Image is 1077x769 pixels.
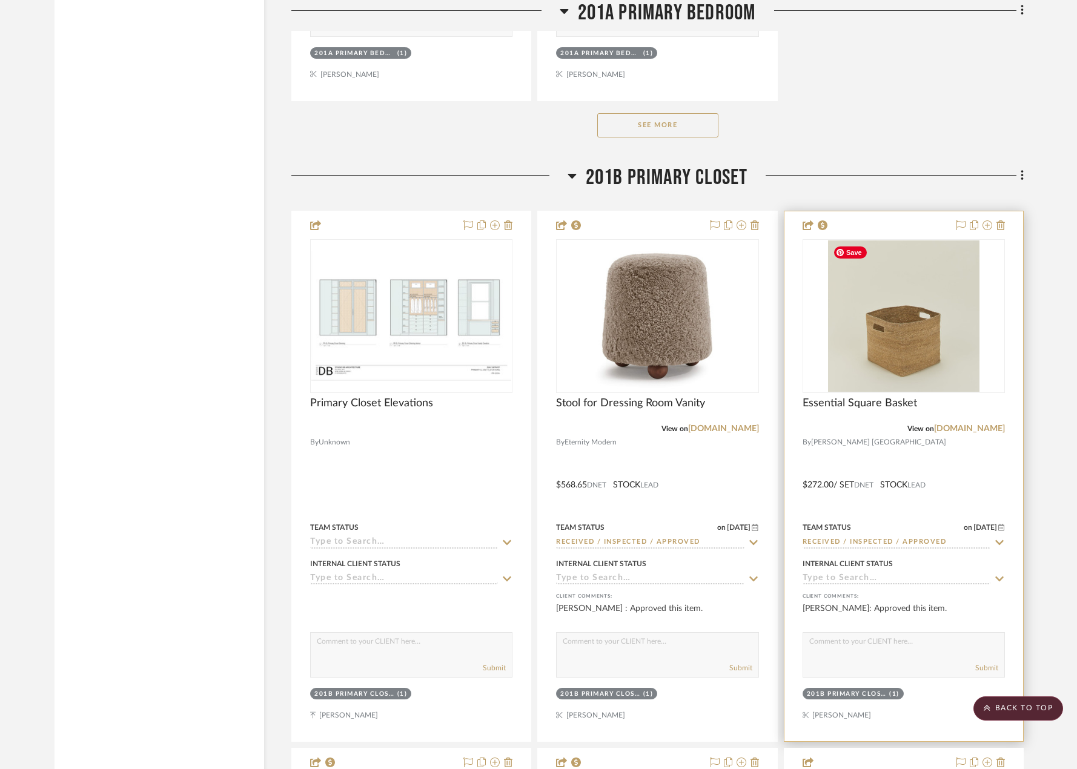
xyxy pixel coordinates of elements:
div: 201A PRIMARY BEDROOM [314,49,394,58]
div: 201B PRIMARY CLOSET [560,690,640,699]
div: 201A PRIMARY BEDROOM [560,49,640,58]
span: Essential Square Basket [803,397,917,410]
span: View on [661,425,688,432]
div: Internal Client Status [310,558,400,569]
div: Team Status [556,522,605,533]
span: By [803,437,811,448]
button: Submit [483,662,506,673]
scroll-to-top-button: BACK TO TOP [973,696,1063,721]
div: [PERSON_NAME]: Approved this item. [803,602,1005,627]
a: [DOMAIN_NAME] [934,424,1005,433]
div: 201B PRIMARY CLOSET [807,690,887,699]
div: (1) [397,690,408,699]
div: 0 [803,240,1004,392]
span: Eternity Modern [565,437,617,448]
div: Internal Client Status [803,558,893,569]
div: Internal Client Status [556,558,646,569]
span: on [717,524,726,531]
img: Stool for Dressing Room Vanity [582,240,733,392]
span: By [556,437,565,448]
div: 0 [311,240,512,392]
button: Submit [729,662,752,673]
input: Type to Search… [310,573,498,585]
input: Type to Search… [803,573,990,585]
div: (1) [643,690,654,699]
img: Essential Square Basket [828,240,979,392]
span: [DATE] [726,523,752,532]
span: View on [907,425,934,432]
input: Type to Search… [556,537,744,549]
span: By [310,437,319,448]
span: 201B PRIMARY CLOSET [586,165,748,191]
input: Type to Search… [803,537,990,549]
div: 201B PRIMARY CLOSET [314,690,394,699]
span: Stool for Dressing Room Vanity [556,397,705,410]
span: Unknown [319,437,350,448]
span: [PERSON_NAME] [GEOGRAPHIC_DATA] [811,437,946,448]
div: Team Status [803,522,851,533]
div: Team Status [310,522,359,533]
div: 0 [557,240,758,392]
span: Save [834,246,867,259]
input: Type to Search… [310,537,498,549]
span: on [964,524,972,531]
span: [DATE] [972,523,998,532]
div: [PERSON_NAME] : Approved this item. [556,602,758,627]
button: See More [597,113,718,137]
div: (1) [643,49,654,58]
div: (1) [397,49,408,58]
span: Primary Closet Elevations [310,397,433,410]
img: Primary Closet Elevations [311,251,511,380]
div: (1) [889,690,900,699]
button: Submit [975,662,998,673]
input: Type to Search… [556,573,744,585]
a: [DOMAIN_NAME] [688,424,759,433]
